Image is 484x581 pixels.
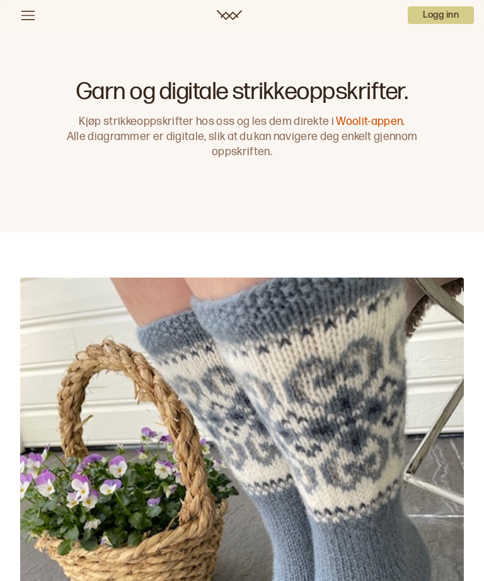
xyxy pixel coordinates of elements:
button: User dropdown [408,6,474,24]
a: Woolit [217,10,242,20]
p: Logg inn [408,6,474,24]
a: Woolit-appen. [336,115,405,128]
h1: Garn og digitale strikkeoppskrifter. [60,80,423,104]
p: Kjøp strikkeoppskrifter hos oss og les dem direkte i Alle diagrammer er digitale, slik at du kan ... [60,114,423,160]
